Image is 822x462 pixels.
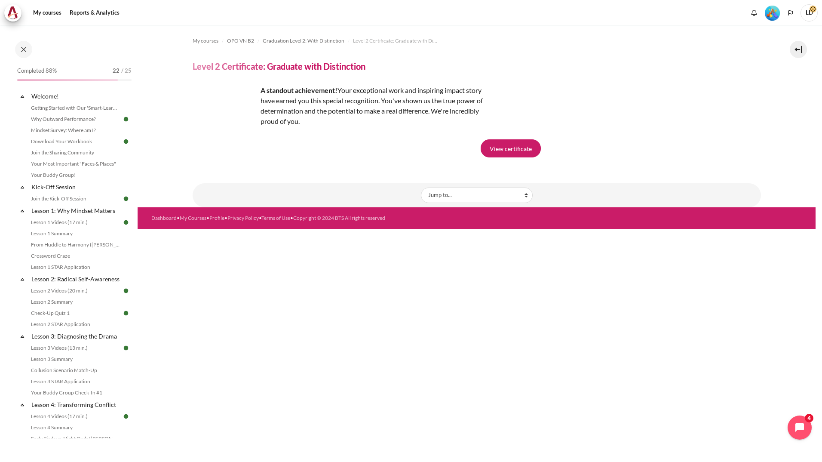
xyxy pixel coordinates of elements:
span: Collapse [18,183,27,191]
a: Download Your Workbook [28,136,122,147]
a: Join the Kick-Off Session [28,194,122,204]
a: User menu [801,4,818,22]
img: Done [122,309,130,317]
a: Lesson 1 STAR Application [28,262,122,272]
a: Lesson 1 Videos (17 min.) [28,217,122,228]
a: Join the Sharing Community [28,148,122,158]
span: Completed 88% [17,67,57,75]
span: LD [801,4,818,22]
span: 22 [113,67,120,75]
a: Lesson 3 Videos (13 min.) [28,343,122,353]
a: Mindset Survey: Where am I? [28,125,122,136]
img: Done [122,344,130,352]
span: / 25 [121,67,132,75]
div: Level #5 [765,5,780,21]
a: Lesson 2 Summary [28,297,122,307]
strong: A standout achievement! [261,86,337,94]
a: Reports & Analytics [67,4,123,22]
img: Level #5 [765,6,780,21]
img: fxvh [193,85,257,150]
span: Collapse [18,206,27,215]
a: Level 2 Certificate: Graduate with Distinction [353,36,439,46]
a: From Huddle to Harmony ([PERSON_NAME]'s Story) [28,240,122,250]
a: Privacy Policy [227,215,259,221]
span: OPO VN B2 [227,37,254,45]
div: • • • • • [151,214,514,222]
a: Lesson 1 Summary [28,228,122,239]
a: My Courses [180,215,206,221]
a: OPO VN B2 [227,36,254,46]
a: Early Birds vs. Night Owls ([PERSON_NAME]'s Story) [28,434,122,444]
a: Dashboard [151,215,177,221]
a: Crossword Craze [28,251,122,261]
nav: Navigation bar [193,34,761,48]
a: Collusion Scenario Match-Up [28,365,122,376]
a: Lesson 2 Videos (20 min.) [28,286,122,296]
div: Your exceptional work and inspiring impact story have earned you this special recognition. You've... [193,85,494,126]
a: Your Buddy Group Check-In #1 [28,388,122,398]
span: Collapse [18,400,27,409]
a: Lesson 4 Summary [28,422,122,433]
span: My courses [193,37,218,45]
a: Lesson 3 STAR Application [28,376,122,387]
a: Getting Started with Our 'Smart-Learning' Platform [28,103,122,113]
a: Terms of Use [261,215,290,221]
a: Lesson 4: Transforming Conflict [30,399,122,410]
a: Kick-Off Session [30,181,122,193]
a: Graduation Level 2: With Distinction [263,36,344,46]
span: Level 2 Certificate: Graduate with Distinction [353,37,439,45]
h4: Level 2 Certificate: Graduate with Distinction [193,61,365,72]
a: Architeck Architeck [4,4,26,22]
span: Collapse [18,92,27,101]
a: Profile [209,215,224,221]
a: Level #5 [761,5,783,21]
a: Lesson 3 Summary [28,354,122,364]
span: Graduation Level 2: With Distinction [263,37,344,45]
img: Done [122,195,130,203]
span: Collapse [18,332,27,341]
img: Done [122,138,130,145]
img: Done [122,115,130,123]
a: Lesson 1: Why Mindset Matters [30,205,122,216]
a: Your Most Important "Faces & Places" [28,159,122,169]
span: Collapse [18,275,27,283]
a: Copyright © 2024 BTS All rights reserved [293,215,385,221]
img: Done [122,219,130,226]
img: Done [122,287,130,295]
a: Check-Up Quiz 1 [28,308,122,318]
a: Lesson 3: Diagnosing the Drama [30,330,122,342]
a: Why Outward Performance? [28,114,122,124]
a: Your Buddy Group! [28,170,122,180]
a: Lesson 2 STAR Application [28,319,122,330]
a: My courses [30,4,64,22]
div: Show notification window with no new notifications [748,6,761,19]
a: View certificate [481,139,541,157]
a: Welcome! [30,90,122,102]
a: Lesson 4 Videos (17 min.) [28,411,122,422]
a: My courses [193,36,218,46]
a: Lesson 2: Radical Self-Awareness [30,273,122,285]
img: Done [122,413,130,420]
img: Architeck [7,6,19,19]
button: Languages [784,6,797,19]
section: Content [138,25,816,207]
